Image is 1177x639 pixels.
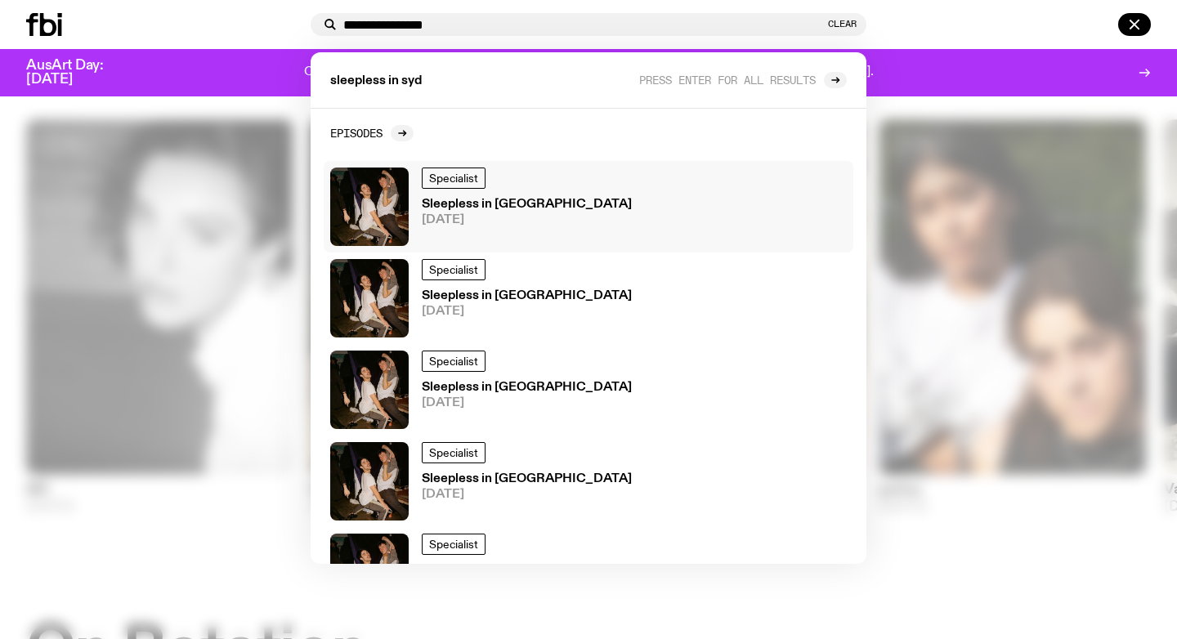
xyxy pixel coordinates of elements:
img: Marcus Whale is on the left, bent to his knees and arching back with a gleeful look his face He i... [330,442,409,521]
h3: Sleepless in [GEOGRAPHIC_DATA] [422,290,632,302]
h3: Sleepless in [GEOGRAPHIC_DATA] [422,382,632,394]
span: [DATE] [422,214,632,226]
span: Press enter for all results [639,74,816,86]
span: [DATE] [422,489,632,501]
span: [DATE] [422,397,632,409]
a: Press enter for all results [639,72,847,88]
h3: AusArt Day: [DATE] [26,59,131,87]
a: Episodes [330,125,414,141]
h2: Episodes [330,127,383,139]
img: Marcus Whale is on the left, bent to his knees and arching back with a gleeful look his face He i... [330,168,409,246]
h3: Sleepless in [GEOGRAPHIC_DATA] [422,473,632,485]
p: One day. One community. One frequency worth fighting for. Donate to support [DOMAIN_NAME]. [304,65,874,80]
a: Marcus Whale is on the left, bent to his knees and arching back with a gleeful look his face He i... [324,252,853,344]
a: Marcus Whale is on the left, bent to his knees and arching back with a gleeful look his face He i... [324,436,853,527]
button: Clear [828,20,857,29]
h3: Sleepless in [GEOGRAPHIC_DATA] [422,199,632,211]
span: [DATE] [422,306,632,318]
a: Marcus Whale is on the left, bent to his knees and arching back with a gleeful look his face He i... [324,527,853,619]
a: Marcus Whale is on the left, bent to his knees and arching back with a gleeful look his face He i... [324,161,853,252]
img: Marcus Whale is on the left, bent to his knees and arching back with a gleeful look his face He i... [330,534,409,612]
img: Marcus Whale is on the left, bent to his knees and arching back with a gleeful look his face He i... [330,351,409,429]
span: sleepless in syd [330,75,422,87]
a: Marcus Whale is on the left, bent to his knees and arching back with a gleeful look his face He i... [324,344,853,436]
img: Marcus Whale is on the left, bent to his knees and arching back with a gleeful look his face He i... [330,259,409,337]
